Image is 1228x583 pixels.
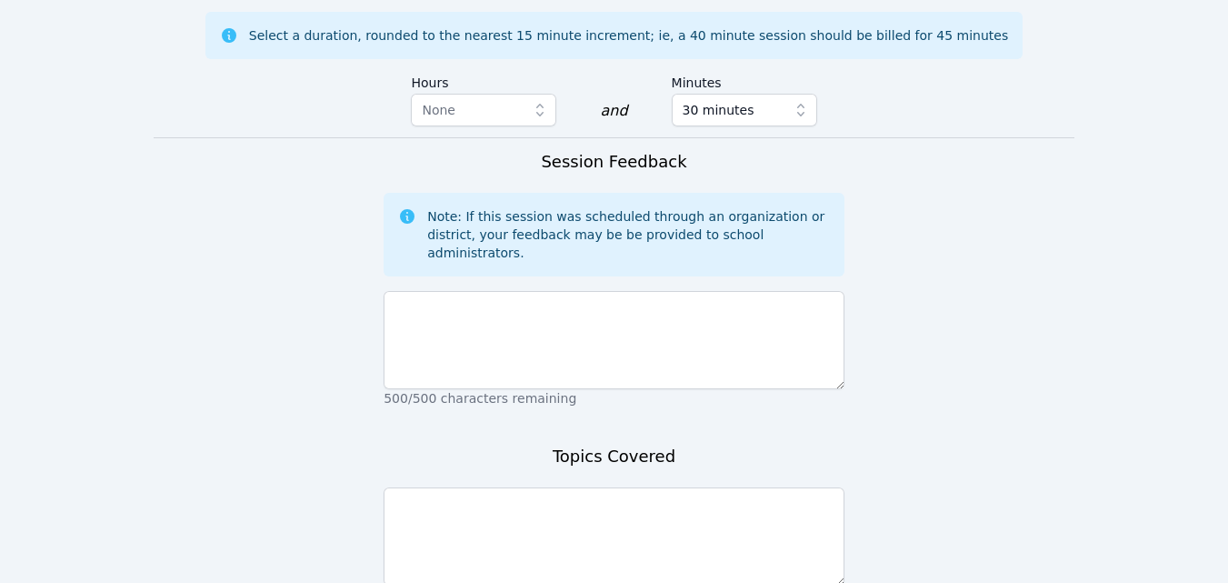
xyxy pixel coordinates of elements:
div: and [600,100,627,122]
button: 30 minutes [672,94,817,126]
span: 30 minutes [683,99,754,121]
h3: Session Feedback [541,149,686,175]
div: Note: If this session was scheduled through an organization or district, your feedback may be be ... [427,207,830,262]
h3: Topics Covered [553,444,675,469]
p: 500/500 characters remaining [384,389,844,407]
div: Select a duration, rounded to the nearest 15 minute increment; ie, a 40 minute session should be ... [249,26,1008,45]
label: Hours [411,66,556,94]
span: None [422,103,455,117]
button: None [411,94,556,126]
label: Minutes [672,66,817,94]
